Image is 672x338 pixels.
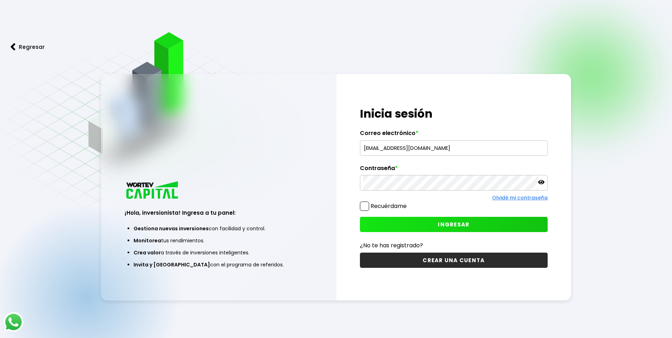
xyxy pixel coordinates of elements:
[134,249,161,256] span: Crea valor
[360,241,548,250] p: ¿No te has registrado?
[134,247,304,259] li: a través de inversiones inteligentes.
[360,217,548,232] button: INGRESAR
[363,141,544,156] input: hola@wortev.capital
[492,194,548,201] a: Olvidé mi contraseña
[360,130,548,140] label: Correo electrónico
[360,241,548,268] a: ¿No te has registrado?CREAR UNA CUENTA
[438,221,469,228] span: INGRESAR
[11,43,16,51] img: flecha izquierda
[125,180,181,201] img: logo_wortev_capital
[125,209,312,217] h3: ¡Hola, inversionista! Ingresa a tu panel:
[360,253,548,268] button: CREAR UNA CUENTA
[360,105,548,122] h1: Inicia sesión
[134,237,161,244] span: Monitorea
[134,261,210,268] span: Invita y [GEOGRAPHIC_DATA]
[371,202,407,210] label: Recuérdame
[134,222,304,235] li: con facilidad y control.
[134,259,304,271] li: con el programa de referidos.
[134,235,304,247] li: tus rendimientos.
[134,225,209,232] span: Gestiona nuevas inversiones
[4,312,23,332] img: logos_whatsapp-icon.242b2217.svg
[360,165,548,175] label: Contraseña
